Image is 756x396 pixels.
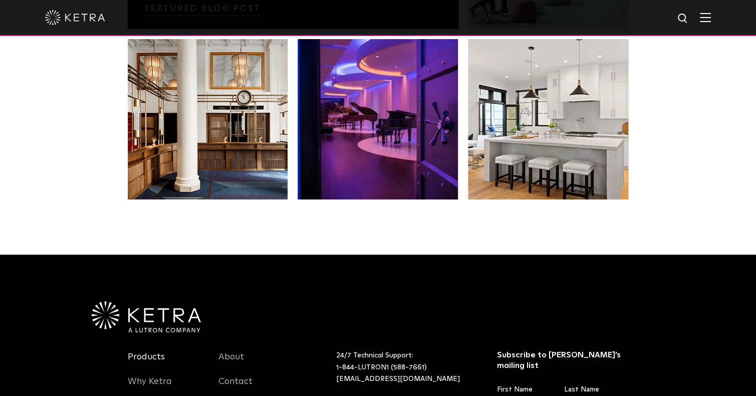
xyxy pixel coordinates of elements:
[128,351,165,374] a: Products
[218,351,244,374] a: About
[336,375,460,382] a: [EMAIL_ADDRESS][DOMAIN_NAME]
[336,364,427,371] a: 1-844-LUTRON1 (588-7661)
[336,350,472,385] p: 24/7 Technical Support:
[45,10,105,25] img: ketra-logo-2019-white
[700,13,711,22] img: Hamburger%20Nav.svg
[497,350,626,371] h3: Subscribe to [PERSON_NAME]’s mailing list
[92,301,201,332] img: Ketra-aLutronCo_White_RGB
[677,13,689,25] img: search icon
